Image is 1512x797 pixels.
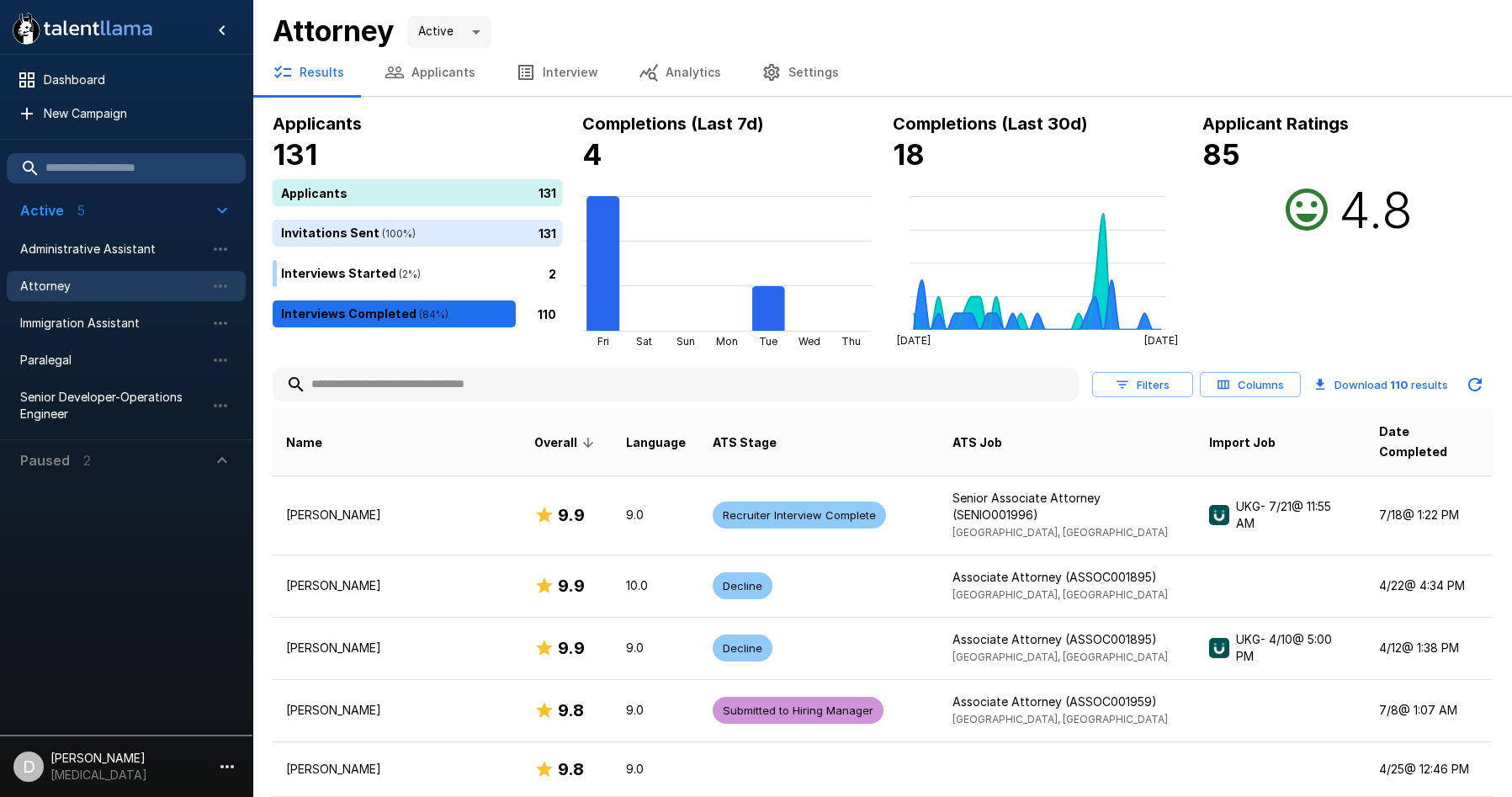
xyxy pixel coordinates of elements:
p: [PERSON_NAME] [286,507,507,523]
b: Applicant Ratings [1202,114,1349,134]
button: Download 110 results [1308,368,1455,401]
p: 131 [538,183,556,201]
button: Results [252,49,364,96]
span: Decline [713,640,772,656]
button: Interview [496,49,618,96]
span: Decline [713,578,772,594]
span: Name [286,433,322,453]
button: Applicants [364,49,496,96]
span: ATS Stage [713,433,777,453]
b: 110 [1390,378,1409,391]
p: 9.0 [626,702,686,719]
button: Updated Today - 3:31 PM [1458,368,1492,401]
button: Settings [741,49,859,96]
b: Applicants [273,114,362,134]
button: Columns [1200,372,1301,398]
p: Associate Attorney (ASSOC001895) [952,631,1183,648]
p: 110 [538,305,556,322]
tspan: Mon [716,335,738,348]
span: Import Job [1209,433,1276,453]
h2: 4.8 [1339,179,1413,240]
td: 7/18 @ 1:22 PM [1366,476,1492,555]
p: 10.0 [626,577,686,594]
span: [GEOGRAPHIC_DATA], [GEOGRAPHIC_DATA] [952,526,1168,539]
h6: 9.8 [558,756,584,783]
button: Filters [1092,372,1193,398]
button: Analytics [618,49,741,96]
h6: 9.9 [558,635,585,662]
b: Attorney [273,13,394,48]
tspan: Tue [760,335,778,348]
b: 131 [273,137,317,172]
tspan: Sat [637,335,653,348]
td: 4/25 @ 12:46 PM [1366,741,1492,796]
tspan: Fri [597,335,609,348]
p: 2 [549,264,556,282]
span: [GEOGRAPHIC_DATA], [GEOGRAPHIC_DATA] [952,588,1168,601]
img: UKG [1209,638,1229,658]
span: Date Completed [1379,422,1478,462]
p: Associate Attorney (ASSOC001959) [952,693,1183,710]
span: Submitted to Hiring Manager [713,703,883,719]
span: [GEOGRAPHIC_DATA], [GEOGRAPHIC_DATA] [952,713,1168,725]
img: UKG [1209,505,1229,525]
p: UKG - 7/21 @ 11:55 AM [1236,498,1352,532]
b: Completions (Last 30d) [893,114,1088,134]
p: Associate Attorney (ASSOC001895) [952,569,1183,586]
p: [PERSON_NAME] [286,577,507,594]
p: 9.0 [626,640,686,656]
p: UKG - 4/10 @ 5:00 PM [1236,631,1352,665]
b: 18 [893,137,925,172]
b: Completions (Last 7d) [582,114,764,134]
p: [PERSON_NAME] [286,702,507,719]
tspan: [DATE] [1144,334,1178,347]
p: [PERSON_NAME] [286,761,507,778]
p: Senior Associate Attorney (SENIO001996) [952,490,1183,523]
span: Recruiter Interview Complete [713,507,886,523]
p: 9.0 [626,507,686,523]
span: Language [626,433,686,453]
b: 4 [582,137,602,172]
h6: 9.8 [558,697,584,724]
td: 4/12 @ 1:38 PM [1366,617,1492,679]
tspan: Wed [799,335,821,348]
h6: 9.9 [558,572,585,599]
h6: 9.9 [558,502,585,529]
td: 7/8 @ 1:07 AM [1366,679,1492,741]
p: 9.0 [626,761,686,778]
span: [GEOGRAPHIC_DATA], [GEOGRAPHIC_DATA] [952,651,1168,663]
b: 85 [1202,137,1240,172]
tspan: Sun [676,335,695,348]
span: ATS Job [952,433,1002,453]
span: Overall [534,433,599,453]
tspan: Thu [841,335,861,348]
div: Active [407,16,491,48]
td: 4/22 @ 4:34 PM [1366,555,1492,617]
p: 131 [538,224,556,242]
tspan: [DATE] [897,334,931,347]
p: [PERSON_NAME] [286,640,507,656]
